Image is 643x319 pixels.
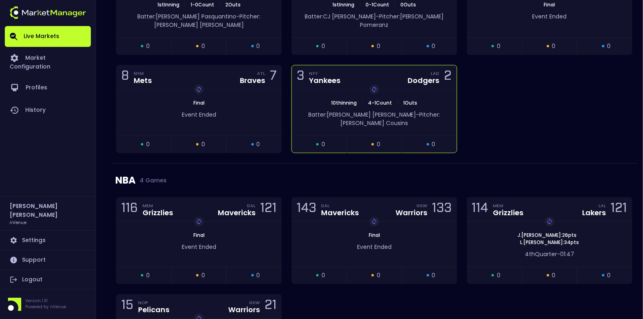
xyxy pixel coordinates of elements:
span: | [182,1,188,8]
span: 0 [377,271,380,280]
div: 15 [121,299,133,314]
div: LAD [431,70,440,77]
span: Pitcher: [PERSON_NAME] Pomeranz [360,12,444,29]
div: 133 [432,202,452,217]
img: replayImg [196,218,202,225]
span: 0 [257,271,260,280]
div: DAL [321,202,359,209]
span: Event Ended [357,243,392,251]
span: 0 [552,42,556,50]
span: 0 [321,271,325,280]
span: | [217,1,223,8]
div: 114 [472,202,488,217]
img: replayImg [196,86,202,93]
span: 0 [432,271,436,280]
div: NBA [115,164,633,197]
span: 4 - 1 Count [366,99,394,106]
span: 2 Outs [223,1,243,8]
div: GSW [417,202,428,209]
span: 0 [146,42,150,50]
span: J . [PERSON_NAME] : 26 pts [515,232,579,239]
span: 0 [321,140,325,149]
p: Powered by nVenue [25,304,66,310]
span: 4th Quarter [525,250,557,258]
div: Yankees [309,77,340,84]
span: 0 [146,271,150,280]
a: Support [5,250,91,270]
div: MEM [493,202,524,209]
span: Final [366,232,382,238]
span: 1st Inning [330,1,357,8]
div: 3 [297,70,304,85]
div: ATL [257,70,265,77]
img: replayImg [371,86,378,93]
span: 0 [257,140,260,149]
a: Live Markets [5,26,91,47]
div: Mavericks [321,209,359,216]
a: Profiles [5,77,91,99]
a: Logout [5,270,91,289]
span: 01:47 [560,250,574,258]
span: 0 [377,140,380,149]
span: Batter: CJ [PERSON_NAME] [305,12,376,20]
div: MEM [143,202,173,209]
span: | [392,1,398,8]
img: replayImg [547,218,553,225]
div: NYY [309,70,340,77]
div: Version 1.31Powered by nVenue [5,298,91,311]
span: Batter: [PERSON_NAME] [PERSON_NAME] [308,111,416,119]
div: Mavericks [218,209,255,216]
span: L . [PERSON_NAME] : 34 pts [518,239,581,246]
span: | [357,1,363,8]
span: 0 [201,271,205,280]
span: 1 - 0 Count [188,1,217,8]
span: Pitcher: [PERSON_NAME] [PERSON_NAME] [154,12,261,29]
span: - [376,12,379,20]
div: Braves [240,77,265,84]
span: Pitcher: [PERSON_NAME] Cousins [340,111,440,127]
img: replayImg [371,218,378,225]
div: 121 [260,202,277,217]
span: 4 Games [136,177,167,184]
span: Final [191,99,207,106]
span: | [359,99,366,106]
div: Pelicans [138,306,169,313]
span: 0 - 1 Count [363,1,392,8]
span: - [416,111,420,119]
span: - [557,250,560,258]
div: Grizzlies [493,209,524,216]
div: Grizzlies [143,209,173,216]
span: 0 [552,271,556,280]
div: LAL [599,202,606,209]
span: | [394,99,401,106]
span: Event Ended [182,111,216,119]
a: Market Configuration [5,47,91,77]
span: - [236,12,239,20]
span: 0 [497,271,500,280]
div: NYM [134,70,152,77]
div: Warriors [228,306,260,313]
span: Batter: [PERSON_NAME] Pasquantino [137,12,236,20]
a: Settings [5,231,91,250]
div: 143 [297,202,316,217]
span: Event Ended [532,12,567,20]
div: 121 [611,202,627,217]
div: 2 [444,70,452,85]
span: 0 [201,42,205,50]
span: Event Ended [182,243,216,251]
div: Dodgers [408,77,440,84]
p: Version 1.31 [25,298,66,304]
div: 21 [265,299,277,314]
span: 0 [607,271,611,280]
div: Lakers [583,209,606,216]
span: 0 [497,42,500,50]
span: 0 [377,42,380,50]
div: Mets [134,77,152,84]
div: 7 [270,70,277,85]
span: 0 [432,42,436,50]
span: 1st Inning [155,1,182,8]
span: 0 [432,140,436,149]
span: 0 [201,140,205,149]
div: Warriors [396,209,428,216]
span: 0 [321,42,325,50]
